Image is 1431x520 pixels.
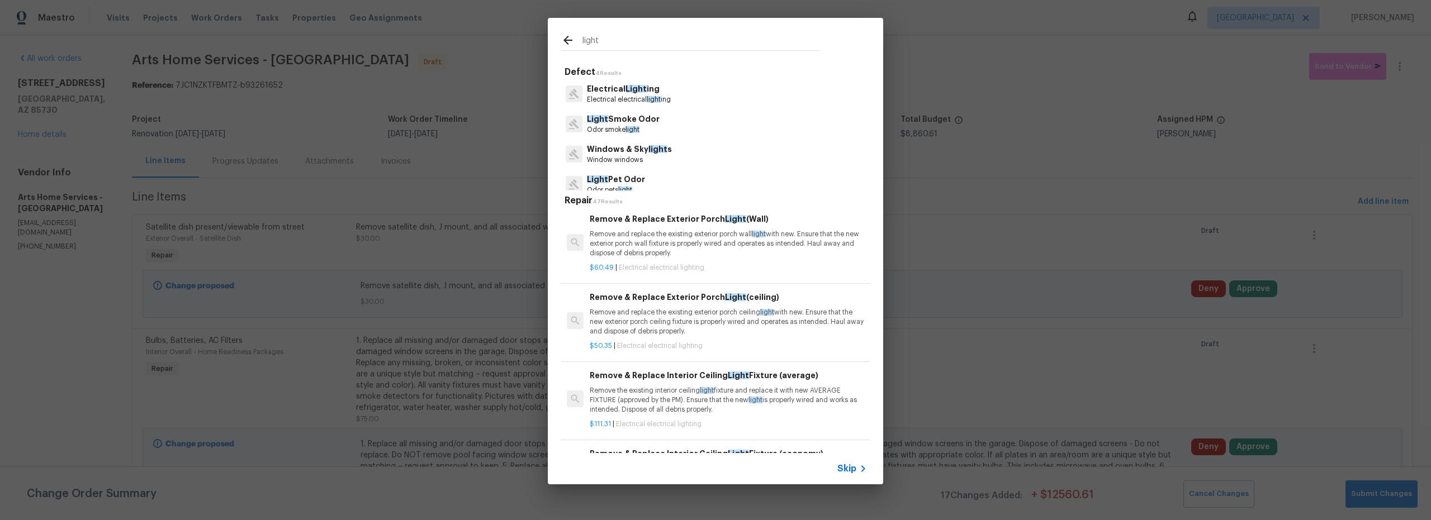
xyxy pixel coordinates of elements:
span: light [760,309,774,316]
input: Search issues or repairs [582,34,819,50]
p: Windows & Sky s [587,144,672,155]
span: light [618,187,632,193]
span: $50.35 [590,342,612,349]
span: Light [587,175,608,183]
p: Smoke Odor [587,113,660,125]
p: | [590,341,867,351]
span: light [647,96,661,103]
span: Skip [837,463,856,474]
span: $60.49 [590,264,614,271]
span: Electrical electrical lighting [619,264,704,271]
span: $111.31 [590,421,611,427]
span: Light [728,450,749,457]
span: light [752,231,766,237]
span: Light [626,85,647,93]
span: 4 Results [595,70,622,76]
span: Electrical electrical lighting [616,421,702,427]
p: Odor smoke [587,125,660,135]
p: Remove the existing interior ceiling fixture and replace it with new AVERAGE FIXTURE (approved by... [590,386,867,414]
span: Light [587,115,608,123]
h6: Remove & Replace Interior Ceiling Fixture (economy) [590,447,867,460]
p: Window windows [587,155,672,165]
p: | [590,419,867,429]
p: Pet Odor [587,174,645,185]
span: 47 Results [593,199,623,204]
span: Light [725,215,746,223]
p: Remove and replace the existing exterior porch ceiling with new. Ensure that the new exterior por... [590,308,867,336]
p: Electrical electrical ing [587,95,671,104]
h5: Repair [565,195,870,207]
p: Remove and replace the existing exterior porch wall with new. Ensure that the new exterior porch ... [590,230,867,258]
span: light [700,387,714,394]
span: Light [725,293,746,301]
p: | [590,263,867,273]
span: Electrical electrical lighting [617,342,703,349]
p: Electrical ing [587,83,671,95]
h5: Defect [565,66,870,78]
span: Light [728,371,749,379]
h6: Remove & Replace Interior Ceiling Fixture (average) [590,369,867,381]
h6: Remove & Replace Exterior Porch (Wall) [590,213,867,225]
h6: Remove & Replace Exterior Porch (ceiling) [590,291,867,303]
span: light [648,145,667,153]
span: light [626,126,639,133]
p: Odor pets [587,185,645,195]
span: light [748,397,762,403]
